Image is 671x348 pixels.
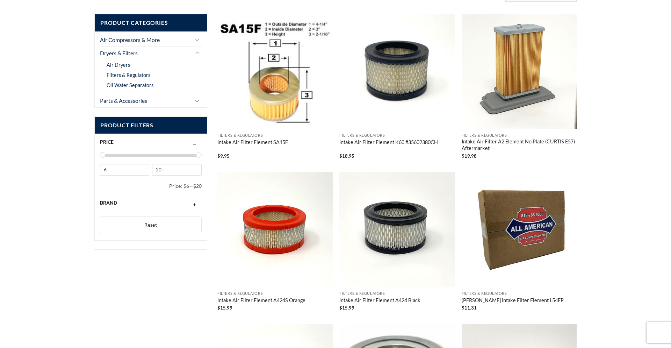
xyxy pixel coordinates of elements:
span: $ [462,153,464,159]
bdi: 18.95 [339,153,354,159]
a: Filters & Regulators [107,70,150,80]
span: Price [100,139,114,145]
span: $6 [183,183,189,189]
a: [PERSON_NAME] Intake Filter Element L54EP [462,297,564,305]
p: Filters & Regulators [217,291,333,296]
span: $ [462,305,464,311]
span: Brand [100,200,117,206]
button: Toggle [193,97,202,105]
img: Placeholder [462,172,577,287]
bdi: 9.95 [217,153,230,159]
a: Intake Air Filter Element K60 #35602380CH [339,139,438,147]
p: Filters & Regulators [339,133,455,138]
img: Intake Air Filter Element A424 Black [339,172,455,287]
span: Reset [144,222,157,228]
input: Min price [100,164,149,176]
p: Filters & Regulators [339,291,455,296]
span: Price: [169,180,183,192]
a: Air Compressors & More [100,33,192,47]
img: Intake Air Filter Element A424S Orange [217,172,333,287]
span: $20 [193,183,202,189]
img: Intake Air Filter Element K60 #35602380CH [339,14,455,129]
a: Intake Air Filter Element A424 Black [339,297,420,305]
span: $ [217,305,220,311]
a: Intake Air Filter Element SA15F [217,139,288,147]
span: — [189,183,193,189]
input: Max price [152,164,201,176]
bdi: 19.98 [462,153,477,159]
button: Toggle [193,35,202,44]
span: Product Categories [95,14,207,31]
a: Intake Air Filter Element A424S Orange [217,297,305,305]
a: Dryers & Filters [100,47,192,60]
a: Parts & Accessories [100,94,192,107]
img: Intake Air Filter A2 Element No Plate (CURTIS E57) Aftermarket [462,14,577,129]
bdi: 15.99 [339,305,354,311]
p: Filters & Regulators [462,291,577,296]
a: Intake Air Filter A2 Element No Plate (CURTIS E57) Aftermarket [462,139,577,152]
button: Toggle [193,49,202,57]
bdi: 11.31 [462,305,477,311]
p: Filters & Regulators [462,133,577,138]
a: Oil Water Separators [107,80,153,90]
a: Air Dryers [107,60,130,70]
span: Product Filters [95,117,207,134]
p: Filters & Regulators [217,133,333,138]
span: $ [217,153,220,159]
bdi: 15.99 [217,305,232,311]
img: Intake Air Filter Element SA15F [217,14,333,129]
span: $ [339,153,342,159]
span: $ [339,305,342,311]
button: Reset [100,216,202,233]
